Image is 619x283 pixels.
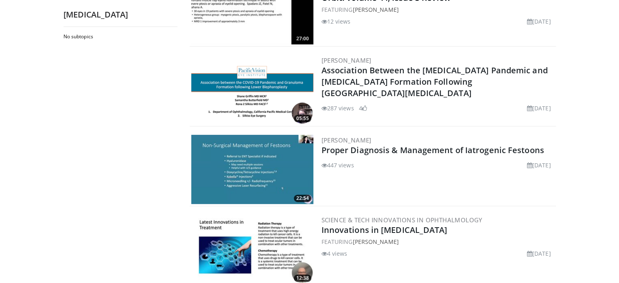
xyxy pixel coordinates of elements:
li: 287 views [322,104,354,112]
span: 12:38 [294,274,311,282]
li: 12 views [322,17,351,26]
span: 22:54 [294,195,311,202]
a: [PERSON_NAME] [322,56,372,64]
a: Proper Diagnosis & Management of Iatrogenic Festoons [322,145,544,156]
div: FEATURING [322,237,554,246]
a: Association Between the [MEDICAL_DATA] Pandemic and [MEDICAL_DATA] Formation Following [GEOGRAPHI... [322,65,548,99]
div: FEATURING [322,5,554,14]
li: 4 views [322,249,348,258]
li: 4 [359,104,367,112]
a: 22:54 [191,135,313,204]
span: 27:00 [294,35,311,42]
li: [DATE] [527,104,551,112]
li: [DATE] [527,161,551,169]
a: 05:55 [191,55,313,124]
h2: [MEDICAL_DATA] [63,9,177,20]
a: Science & Tech Innovations in Ophthalmology [322,216,483,224]
a: [PERSON_NAME] [352,238,398,246]
li: [DATE] [527,249,551,258]
a: [PERSON_NAME] [322,136,372,144]
img: 28a33ab2-5f9e-482e-9639-43021c9d1389.300x170_q85_crop-smart_upscale.jpg [191,135,313,204]
span: 05:55 [294,115,311,122]
h2: No subtopics [63,33,175,40]
li: [DATE] [527,17,551,26]
img: 9210ee52-1994-4897-be50-8d645210b51c.png.300x170_q85_crop-smart_upscale.png [191,55,313,124]
a: Innovations in [MEDICAL_DATA] [322,224,448,235]
a: [PERSON_NAME] [352,6,398,13]
li: 447 views [322,161,354,169]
